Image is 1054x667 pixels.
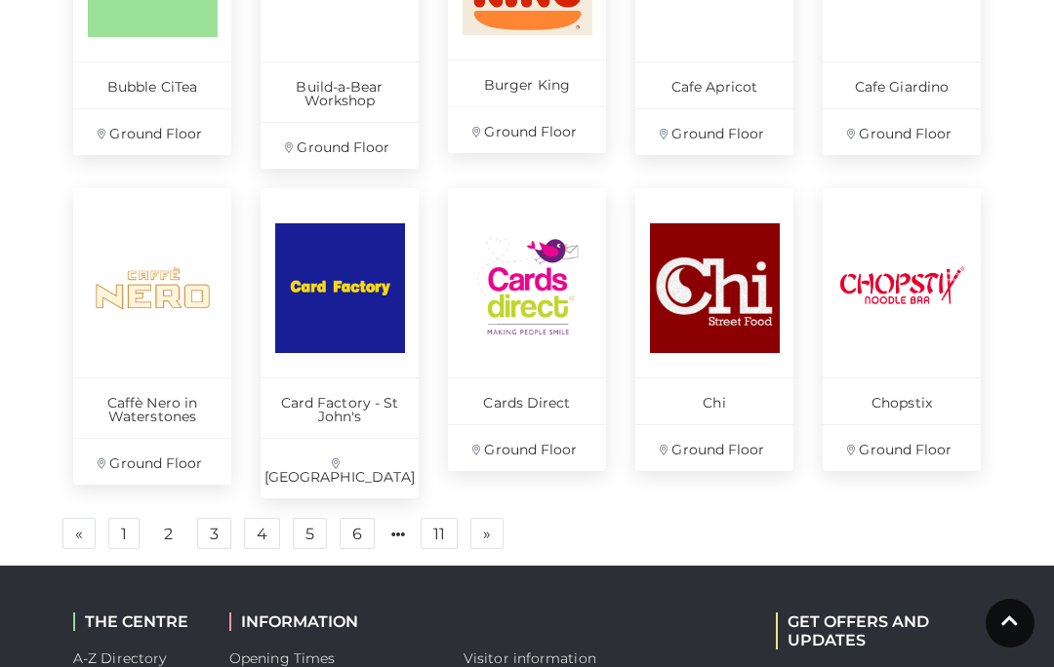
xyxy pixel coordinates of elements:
p: Ground Floor [261,122,419,169]
a: 1 [108,518,140,549]
h2: INFORMATION [229,612,434,631]
a: Previous [62,518,96,549]
p: Chi [635,377,793,424]
p: Ground Floor [635,108,793,155]
p: Ground Floor [823,424,981,471]
a: A-Z Directory [73,649,166,667]
a: 3 [197,518,231,549]
a: Next [470,518,504,549]
a: 6 [340,518,375,549]
a: Caffè Nero in Waterstones Ground Floor [73,188,231,485]
p: Cafe Giardino [823,61,981,108]
p: Cafe Apricot [635,61,793,108]
span: » [483,527,491,540]
a: Cards Direct Ground Floor [448,188,606,471]
p: Ground Floor [73,108,231,155]
a: 2 [152,519,184,550]
span: « [75,527,83,540]
p: [GEOGRAPHIC_DATA] [261,438,419,498]
p: Ground Floor [823,108,981,155]
a: Chopstix Ground Floor [823,188,981,471]
p: Card Factory - St John's [261,377,419,438]
p: Burger King [448,59,606,106]
a: Card Factory - St John's [GEOGRAPHIC_DATA] [261,188,419,498]
h2: THE CENTRE [73,612,200,631]
a: 11 [421,518,458,549]
p: Chopstix [823,377,981,424]
a: Opening Times [229,649,335,667]
p: Caffè Nero in Waterstones [73,377,231,438]
p: Ground Floor [448,424,606,471]
p: Ground Floor [448,106,606,153]
p: Bubble CiTea [73,61,231,108]
p: Ground Floor [73,438,231,485]
a: 4 [244,518,280,549]
a: Chi Ground Floor [635,188,793,471]
h2: GET OFFERS AND UPDATES [776,612,981,649]
p: Ground Floor [635,424,793,471]
a: Visitor information [464,649,596,667]
p: Build-a-Bear Workshop [261,61,419,122]
p: Cards Direct [448,377,606,424]
a: 5 [293,518,327,549]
